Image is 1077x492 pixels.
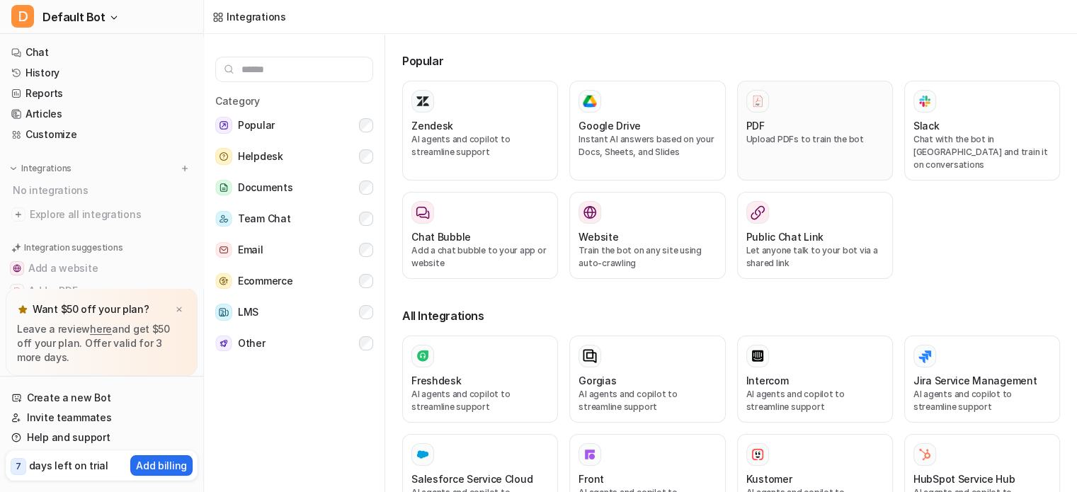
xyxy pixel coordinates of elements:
[579,244,716,270] p: Train the bot on any site using auto-crawling
[6,388,198,408] a: Create a new Bot
[215,298,373,326] button: LMSLMS
[402,81,558,181] button: ZendeskAI agents and copilot to streamline support
[238,273,292,290] span: Ecommerce
[215,267,373,295] button: EcommerceEcommerce
[6,63,198,83] a: History
[746,471,792,486] h3: Kustomer
[90,323,112,335] a: here
[238,117,275,134] span: Popular
[6,257,198,280] button: Add a websiteAdd a website
[8,164,18,173] img: expand menu
[6,125,198,144] a: Customize
[8,178,198,202] div: No integrations
[24,241,122,254] p: Integration suggestions
[21,163,72,174] p: Integrations
[737,81,893,181] button: PDFPDFUpload PDFs to train the bot
[6,84,198,103] a: Reports
[913,471,1015,486] h3: HubSpot Service Hub
[569,336,725,423] button: GorgiasAI agents and copilot to streamline support
[402,192,558,279] button: Chat BubbleAdd a chat bubble to your app or website
[583,205,597,219] img: Website
[411,388,549,413] p: AI agents and copilot to streamline support
[11,5,34,28] span: D
[411,244,549,270] p: Add a chat bubble to your app or website
[6,408,198,428] a: Invite teammates
[215,173,373,202] button: DocumentsDocuments
[13,264,21,273] img: Add a website
[6,280,198,302] button: Add a PDFAdd a PDF
[411,471,532,486] h3: Salesforce Service Cloud
[579,388,716,413] p: AI agents and copilot to streamline support
[751,94,765,108] img: PDF
[411,229,471,244] h3: Chat Bubble
[6,428,198,447] a: Help and support
[29,458,108,473] p: days left on trial
[751,447,765,462] img: Kustomer
[227,9,286,24] div: Integrations
[904,336,1060,423] button: Jira Service ManagementAI agents and copilot to streamline support
[913,388,1051,413] p: AI agents and copilot to streamline support
[579,118,641,133] h3: Google Drive
[416,447,430,462] img: Salesforce Service Cloud
[746,118,765,133] h3: PDF
[17,304,28,315] img: star
[215,273,232,290] img: Ecommerce
[42,7,106,27] span: Default Bot
[411,133,549,159] p: AI agents and copilot to streamline support
[215,329,373,357] button: OtherOther
[579,471,604,486] h3: Front
[215,211,232,227] img: Team Chat
[238,335,266,352] span: Other
[238,241,263,258] span: Email
[215,111,373,139] button: PopularPopular
[918,93,932,109] img: Slack
[215,93,373,108] h5: Category
[569,81,725,181] button: Google DriveGoogle DriveInstant AI answers based on your Docs, Sheets, and Slides
[746,133,884,146] p: Upload PDFs to train the bot
[583,95,597,108] img: Google Drive
[215,148,232,165] img: Helpdesk
[215,236,373,264] button: EmailEmail
[238,148,283,165] span: Helpdesk
[402,336,558,423] button: FreshdeskAI agents and copilot to streamline support
[6,205,198,224] a: Explore all integrations
[918,447,932,462] img: HubSpot Service Hub
[737,192,893,279] button: Public Chat LinkLet anyone talk to your bot via a shared link
[215,205,373,233] button: Team ChatTeam Chat
[238,210,290,227] span: Team Chat
[215,142,373,171] button: HelpdeskHelpdesk
[411,118,453,133] h3: Zendesk
[737,336,893,423] button: IntercomAI agents and copilot to streamline support
[746,244,884,270] p: Let anyone talk to your bot via a shared link
[130,455,193,476] button: Add billing
[904,81,1060,181] button: SlackSlackChat with the bot in [GEOGRAPHIC_DATA] and train it on conversations
[16,460,21,473] p: 7
[746,373,789,388] h3: Intercom
[579,229,618,244] h3: Website
[175,305,183,314] img: x
[13,287,21,295] img: Add a PDF
[33,302,149,316] p: Want $50 off your plan?
[238,179,292,196] span: Documents
[238,304,258,321] span: LMS
[212,9,286,24] a: Integrations
[746,229,824,244] h3: Public Chat Link
[136,458,187,473] p: Add billing
[17,322,186,365] p: Leave a review and get $50 off your plan. Offer valid for 3 more days.
[215,180,232,196] img: Documents
[6,161,76,176] button: Integrations
[913,118,940,133] h3: Slack
[402,307,1060,324] h3: All Integrations
[411,373,461,388] h3: Freshdesk
[180,164,190,173] img: menu_add.svg
[11,207,25,222] img: explore all integrations
[913,373,1037,388] h3: Jira Service Management
[6,104,198,124] a: Articles
[569,192,725,279] button: WebsiteWebsiteTrain the bot on any site using auto-crawling
[746,388,884,413] p: AI agents and copilot to streamline support
[913,133,1051,171] p: Chat with the bot in [GEOGRAPHIC_DATA] and train it on conversations
[579,373,616,388] h3: Gorgias
[402,52,1060,69] h3: Popular
[30,203,192,226] span: Explore all integrations
[215,117,232,134] img: Popular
